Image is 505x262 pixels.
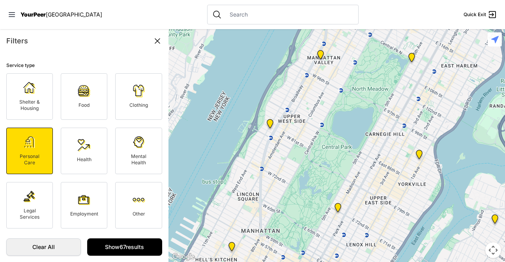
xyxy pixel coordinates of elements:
[407,53,417,65] div: Manhattan
[129,102,148,108] span: Clothing
[87,238,162,256] a: Show67results
[265,119,275,132] div: Pathways Adult Drop-In Program
[21,12,102,17] a: YourPeer[GEOGRAPHIC_DATA]
[19,99,40,111] span: Shelter & Housing
[131,153,146,165] span: Mental Health
[227,242,237,255] div: 9th Avenue Drop-in Center
[61,73,107,120] a: Food
[464,10,497,19] a: Quick Exit
[6,182,53,229] a: Legal Services
[133,211,145,217] span: Other
[46,11,102,18] span: [GEOGRAPHIC_DATA]
[414,150,424,162] div: Avenue Church
[464,11,486,18] span: Quick Exit
[170,252,196,262] a: Open this area in Google Maps (opens a new window)
[225,11,353,19] input: Search
[70,211,98,217] span: Employment
[61,182,107,229] a: Employment
[77,156,92,162] span: Health
[485,242,501,258] button: Map camera controls
[115,73,162,120] a: Clothing
[79,102,90,108] span: Food
[6,128,53,174] a: Personal Care
[20,208,39,220] span: Legal Services
[6,238,81,256] a: Clear All
[21,11,46,18] span: YourPeer
[316,50,325,63] div: Manhattan
[20,153,39,165] span: Personal Care
[115,128,162,174] a: Mental Health
[115,182,162,229] a: Other
[6,62,35,68] span: Service type
[61,128,107,174] a: Health
[170,252,196,262] img: Google
[6,73,53,120] a: Shelter & Housing
[6,37,28,45] span: Filters
[15,243,73,251] span: Clear All
[333,203,343,216] div: Manhattan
